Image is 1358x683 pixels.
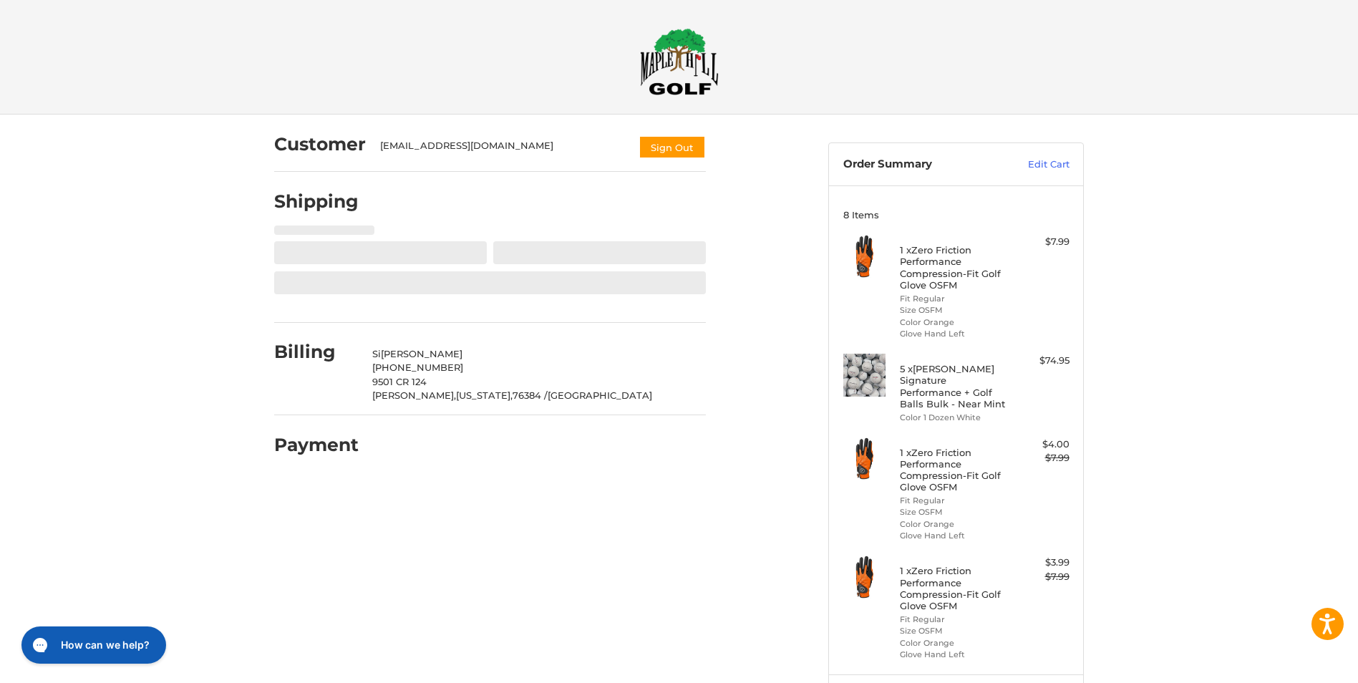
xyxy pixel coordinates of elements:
li: Fit Regular [900,293,1009,305]
li: Size OSFM [900,625,1009,637]
div: $74.95 [1013,354,1070,368]
div: $7.99 [1013,235,1070,249]
iframe: Google Customer Reviews [1240,644,1358,683]
h2: Shipping [274,190,359,213]
li: Color 1 Dozen White [900,412,1009,424]
span: 9501 CR 124 [372,376,427,387]
span: [PERSON_NAME], [372,389,456,401]
h2: Billing [274,341,358,363]
h3: Order Summary [843,158,997,172]
li: Fit Regular [900,495,1009,507]
li: Size OSFM [900,506,1009,518]
li: Color Orange [900,637,1009,649]
button: Sign Out [639,135,706,159]
h4: 5 x [PERSON_NAME] Signature Performance + Golf Balls Bulk - Near Mint [900,363,1009,410]
span: 76384 / [513,389,548,401]
iframe: Gorgias live chat messenger [14,621,170,669]
img: Maple Hill Golf [640,28,719,95]
div: [EMAIL_ADDRESS][DOMAIN_NAME] [380,139,625,159]
h4: 1 x Zero Friction Performance Compression-Fit Golf Glove OSFM [900,447,1009,493]
li: Size OSFM [900,304,1009,316]
li: Fit Regular [900,614,1009,626]
h4: 1 x Zero Friction Performance Compression-Fit Golf Glove OSFM [900,244,1009,291]
li: Glove Hand Left [900,530,1009,542]
span: [GEOGRAPHIC_DATA] [548,389,652,401]
span: [PHONE_NUMBER] [372,362,463,373]
span: Si [372,348,381,359]
h2: Customer [274,133,366,155]
div: $7.99 [1013,451,1070,465]
div: $3.99 [1013,556,1070,570]
li: Glove Hand Left [900,649,1009,661]
a: Edit Cart [997,158,1070,172]
h3: 8 Items [843,209,1070,221]
div: $7.99 [1013,570,1070,584]
li: Glove Hand Left [900,328,1009,340]
li: Color Orange [900,518,1009,531]
h2: Payment [274,434,359,456]
span: [PERSON_NAME] [381,348,462,359]
li: Color Orange [900,316,1009,329]
span: [US_STATE], [456,389,513,401]
div: $4.00 [1013,437,1070,452]
h4: 1 x Zero Friction Performance Compression-Fit Golf Glove OSFM [900,565,1009,611]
